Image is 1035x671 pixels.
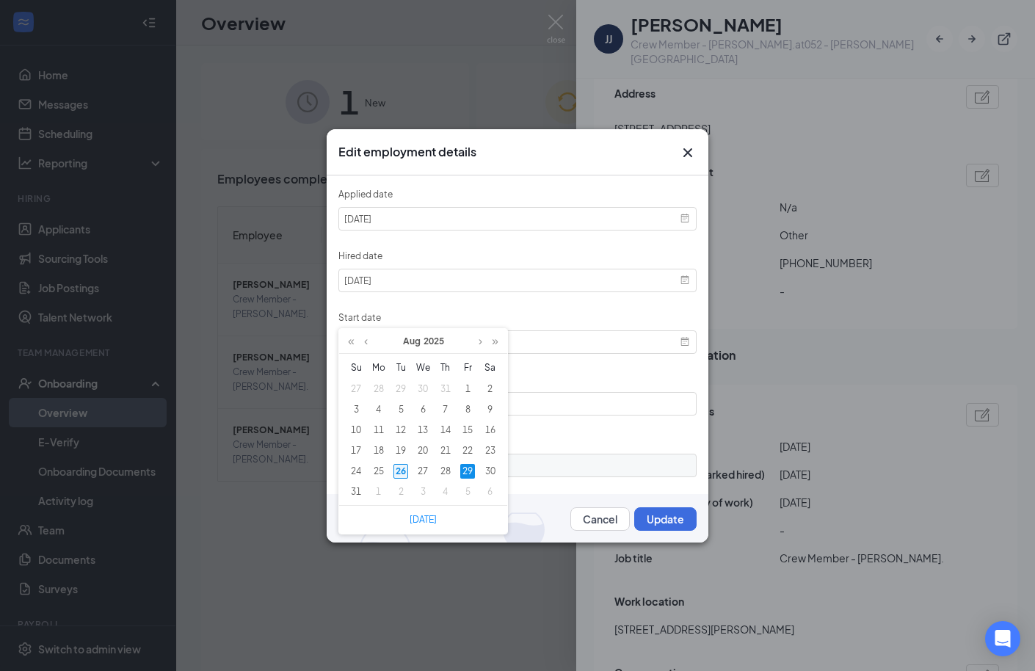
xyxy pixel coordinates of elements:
td: 08/27/2025 [412,461,434,482]
div: 27 [415,464,430,479]
td: 08/05/2025 [390,399,412,420]
div: 13 [415,423,430,438]
td: 07/27/2025 [345,379,367,399]
div: Open Intercom Messenger [985,621,1020,656]
td: 08/26/2025 [390,461,412,482]
div: 14 [438,423,453,438]
div: 25 [371,464,386,479]
span: Th [435,361,457,374]
div: 10 [349,423,363,438]
div: 1 [371,485,386,499]
div: 7 [438,402,453,417]
th: Tue [390,357,412,379]
td: 07/31/2025 [435,379,457,399]
div: 31 [349,485,363,499]
div: 30 [483,464,498,479]
div: 8 [460,402,475,417]
div: 17 [349,443,363,458]
td: 07/29/2025 [390,379,412,399]
label: Applied date [338,189,393,200]
td: 08/12/2025 [390,420,412,440]
span: Mo [367,361,389,374]
input: Job title [338,454,697,477]
span: Tu [390,361,412,374]
div: 27 [349,382,363,396]
div: 9 [483,402,498,417]
div: 29 [393,382,408,396]
div: 30 [415,382,430,396]
td: 08/15/2025 [457,420,479,440]
td: 08/06/2025 [412,399,434,420]
svg: Cross [679,144,697,162]
td: 08/02/2025 [479,379,501,399]
a: Aug [402,329,422,354]
th: Wed [412,357,434,379]
div: 19 [393,443,408,458]
label: Hired date [338,250,382,261]
td: 08/21/2025 [435,440,457,461]
td: 08/28/2025 [435,461,457,482]
span: We [412,361,434,374]
a: Next year (Control + right) [488,329,502,354]
a: Previous month (PageUp) [360,329,371,354]
div: 6 [415,402,430,417]
th: Thu [435,357,457,379]
h3: Edit employment details [338,144,476,160]
a: 2025 [422,329,446,354]
td: 08/20/2025 [412,440,434,461]
th: Sun [345,357,367,379]
div: 20 [415,443,430,458]
td: 09/02/2025 [390,482,412,502]
td: 09/03/2025 [412,482,434,502]
span: Su [345,361,367,374]
input: Select date [338,269,697,292]
td: 08/22/2025 [457,440,479,461]
th: Mon [367,357,389,379]
td: 08/07/2025 [435,399,457,420]
th: Fri [457,357,479,379]
td: 08/13/2025 [412,420,434,440]
button: Cancel [570,507,630,531]
td: 08/01/2025 [457,379,479,399]
div: 5 [460,485,475,499]
td: 08/30/2025 [479,461,501,482]
span: Sa [479,361,501,374]
td: 08/25/2025 [367,461,389,482]
div: 28 [371,382,386,396]
td: 09/06/2025 [479,482,501,502]
a: Next month (PageDown) [475,329,486,354]
div: 26 [393,464,408,479]
div: 6 [483,485,498,499]
label: Start date [338,312,381,323]
td: 08/24/2025 [345,461,367,482]
td: 08/29/2025 [457,461,479,482]
div: 23 [483,443,498,458]
td: 08/09/2025 [479,399,501,420]
td: 07/28/2025 [367,379,389,399]
input: Select date [338,207,697,231]
div: 21 [438,443,453,458]
td: 09/01/2025 [367,482,389,502]
td: 08/31/2025 [345,482,367,502]
td: 08/14/2025 [435,420,457,440]
div: 22 [460,443,475,458]
td: 09/04/2025 [435,482,457,502]
td: 08/10/2025 [345,420,367,440]
td: 09/05/2025 [457,482,479,502]
a: Last year (Control + left) [344,329,358,354]
td: 08/18/2025 [367,440,389,461]
div: 4 [438,485,453,499]
div: 5 [393,402,408,417]
div: 16 [483,423,498,438]
div: 3 [349,402,363,417]
td: 08/08/2025 [457,399,479,420]
div: 18 [371,443,386,458]
input: Select date [338,330,697,354]
div: 2 [483,382,498,396]
td: 08/03/2025 [345,399,367,420]
td: 08/11/2025 [367,420,389,440]
th: Sat [479,357,501,379]
button: Close [679,144,697,162]
td: 08/23/2025 [479,440,501,461]
div: 11 [371,423,386,438]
